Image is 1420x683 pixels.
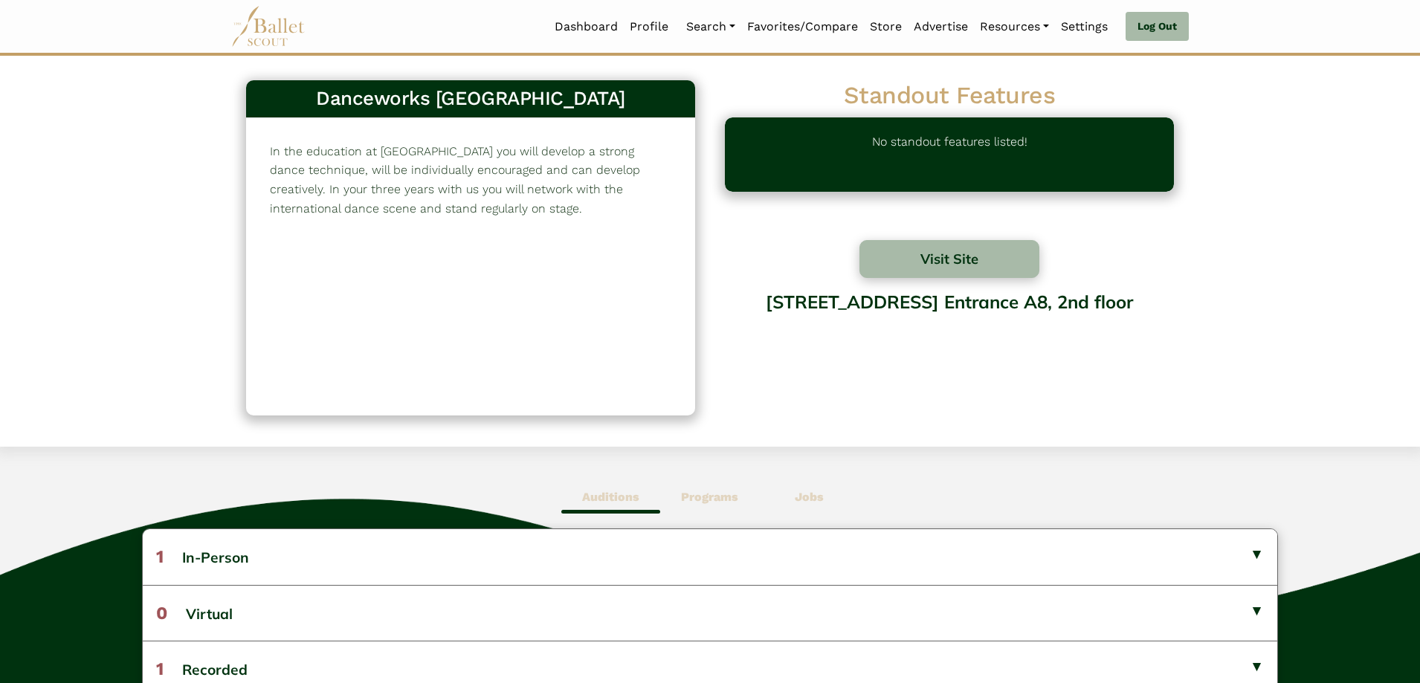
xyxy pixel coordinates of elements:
[974,11,1055,42] a: Resources
[258,86,683,111] h3: Danceworks [GEOGRAPHIC_DATA]
[864,11,908,42] a: Store
[680,11,741,42] a: Search
[1126,12,1189,42] a: Log Out
[859,240,1039,278] button: Visit Site
[725,280,1174,400] div: [STREET_ADDRESS] Entrance A8, 2nd floor
[624,11,674,42] a: Profile
[908,11,974,42] a: Advertise
[143,529,1277,584] button: 1In-Person
[725,80,1174,111] h2: Standout Features
[741,11,864,42] a: Favorites/Compare
[795,490,824,504] b: Jobs
[872,132,1027,177] p: No standout features listed!
[143,585,1277,641] button: 0Virtual
[156,658,164,679] span: 1
[156,546,164,567] span: 1
[156,603,167,624] span: 0
[582,490,639,504] b: Auditions
[549,11,624,42] a: Dashboard
[681,490,738,504] b: Programs
[1055,11,1114,42] a: Settings
[270,142,671,218] p: In the education at [GEOGRAPHIC_DATA] you will develop a strong dance technique, will be individu...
